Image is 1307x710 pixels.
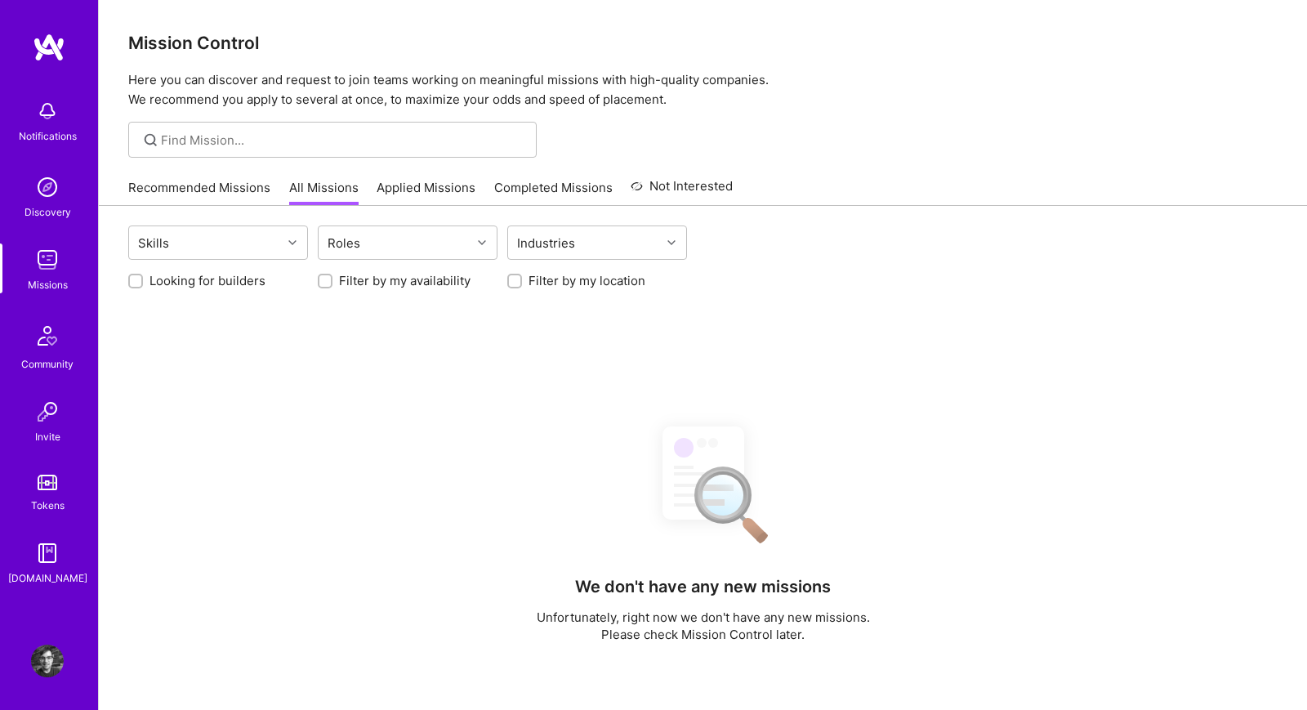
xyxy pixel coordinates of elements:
img: bell [31,95,64,127]
i: icon Chevron [478,239,486,247]
a: User Avatar [27,645,68,677]
h4: We don't have any new missions [575,577,831,596]
p: Here you can discover and request to join teams working on meaningful missions with high-quality ... [128,70,1278,109]
a: Recommended Missions [128,179,270,206]
div: Skills [134,231,173,255]
h3: Mission Control [128,33,1278,53]
a: Applied Missions [377,179,475,206]
a: All Missions [289,179,359,206]
div: Invite [35,428,60,445]
div: Discovery [25,203,71,221]
div: [DOMAIN_NAME] [8,569,87,587]
div: Notifications [19,127,77,145]
img: discovery [31,171,64,203]
i: icon Chevron [288,239,297,247]
div: Missions [28,276,68,293]
a: Completed Missions [494,179,613,206]
img: logo [33,33,65,62]
div: Industries [513,231,579,255]
i: icon Chevron [667,239,676,247]
img: No Results [634,412,773,555]
img: Community [28,316,67,355]
p: Please check Mission Control later. [537,626,870,643]
div: Roles [323,231,364,255]
img: guide book [31,537,64,569]
a: Not Interested [631,176,733,206]
img: Invite [31,395,64,428]
i: icon SearchGrey [141,131,160,150]
img: User Avatar [31,645,64,677]
label: Filter by my location [529,272,645,289]
div: Community [21,355,74,373]
p: Unfortunately, right now we don't have any new missions. [537,609,870,626]
div: Tokens [31,497,65,514]
img: teamwork [31,243,64,276]
img: tokens [38,475,57,490]
label: Filter by my availability [339,272,471,289]
input: Find Mission... [161,132,524,149]
label: Looking for builders [149,272,265,289]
